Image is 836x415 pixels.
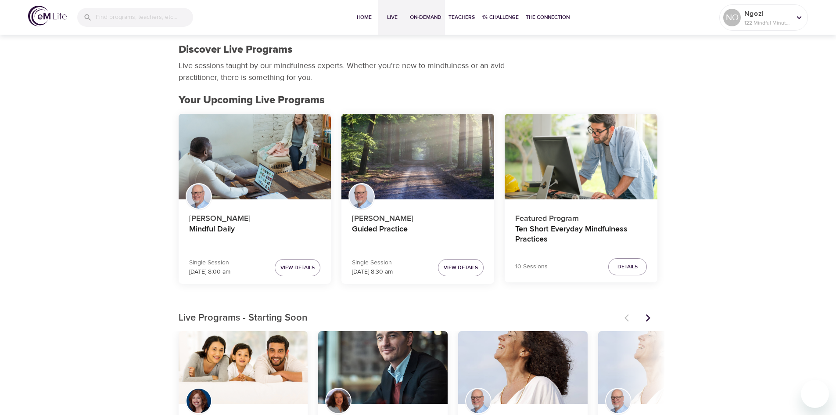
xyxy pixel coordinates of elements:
[354,13,375,22] span: Home
[280,263,315,272] span: View Details
[341,114,494,200] button: Guided Practice
[438,259,484,276] button: View Details
[352,267,393,277] p: [DATE] 8:30 am
[744,19,791,27] p: 122 Mindful Minutes
[179,60,508,83] p: Live sessions taught by our mindfulness experts. Whether you're new to mindfulness or an avid pra...
[28,6,67,26] img: logo
[352,209,484,224] p: [PERSON_NAME]
[482,13,519,22] span: 1% Challenge
[448,13,475,22] span: Teachers
[382,13,403,22] span: Live
[189,267,230,277] p: [DATE] 8:00 am
[639,308,658,328] button: Next items
[179,114,331,200] button: Mindful Daily
[744,8,791,19] p: Ngozi
[458,331,588,404] button: Thoughts are Not Facts
[410,13,441,22] span: On-Demand
[179,331,308,404] button: Mindfulness-Based Cognitive Training (MBCT)
[617,262,638,271] span: Details
[96,8,193,27] input: Find programs, teachers, etc...
[189,209,321,224] p: [PERSON_NAME]
[801,380,829,408] iframe: Button to launch messaging window
[723,9,741,26] div: NO
[179,43,293,56] h1: Discover Live Programs
[318,331,448,404] button: QuitSmart ™ Mindfully
[275,259,320,276] button: View Details
[526,13,570,22] span: The Connection
[189,258,230,267] p: Single Session
[189,224,321,245] h4: Mindful Daily
[444,263,478,272] span: View Details
[179,94,658,107] h2: Your Upcoming Live Programs
[179,311,619,325] p: Live Programs - Starting Soon
[515,262,548,271] p: 10 Sessions
[608,258,647,275] button: Details
[352,224,484,245] h4: Guided Practice
[598,331,728,404] button: Thoughts are Not Facts
[505,114,657,200] button: Ten Short Everyday Mindfulness Practices
[352,258,393,267] p: Single Session
[515,209,647,224] p: Featured Program
[515,224,647,245] h4: Ten Short Everyday Mindfulness Practices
